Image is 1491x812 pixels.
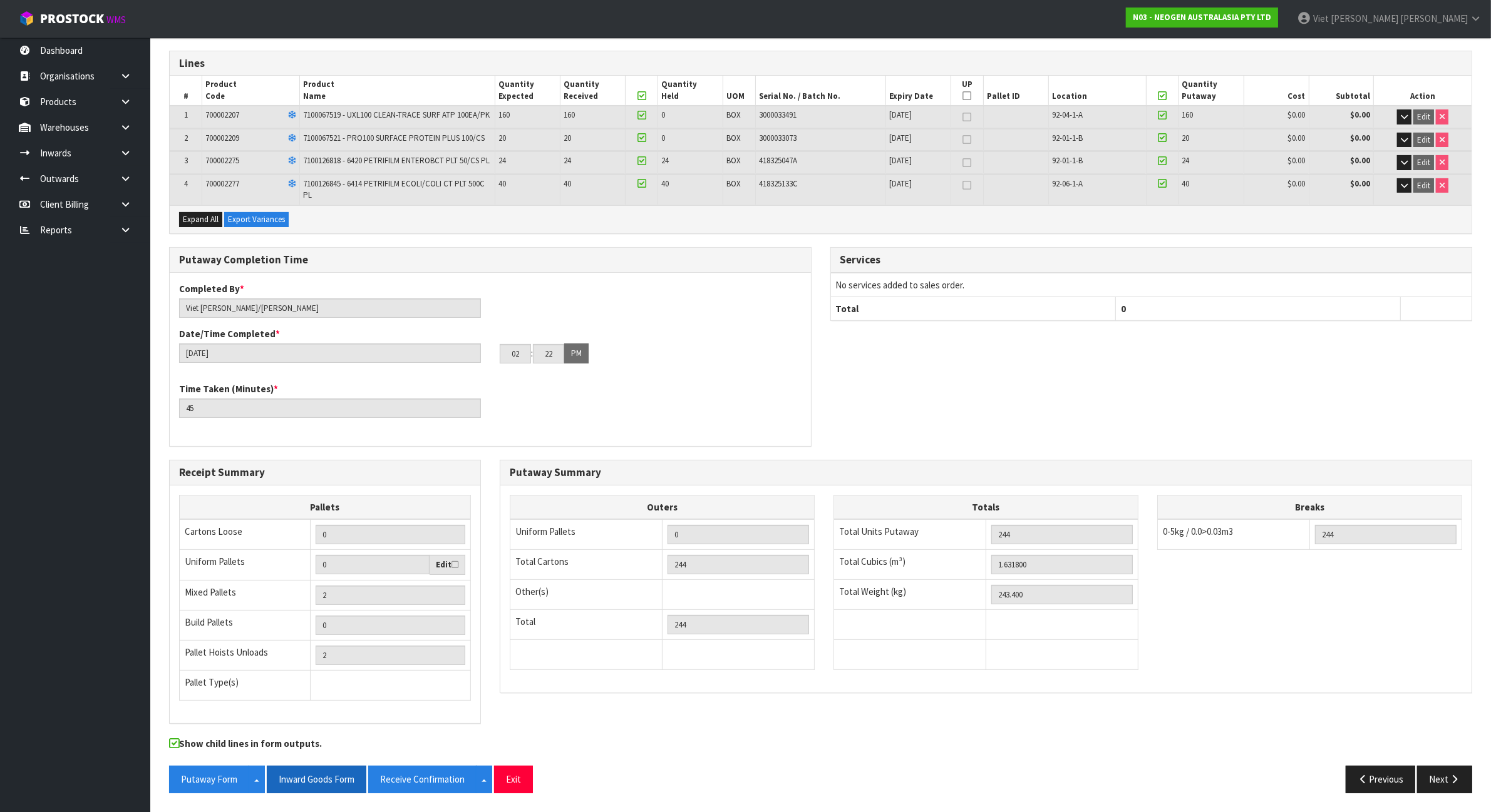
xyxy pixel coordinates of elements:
button: Edit [1413,109,1434,124]
span: 92-01-1-B [1052,133,1083,143]
th: Subtotal [1309,76,1374,106]
button: Edit [1413,133,1434,148]
button: Expand All [179,212,222,227]
span: Edit [1417,111,1430,122]
span: 24 [1182,155,1190,166]
span: [PERSON_NAME] [1400,13,1468,24]
td: Pallet Type(s) [180,670,311,700]
label: Edit [436,559,458,571]
img: cube-alt.png [19,11,34,26]
span: 3000033073 [759,133,797,143]
td: No services added to sales order. [831,273,1472,297]
input: Manual [316,586,465,605]
th: Location [1048,76,1146,106]
th: UP [951,76,983,106]
button: Next [1417,766,1472,793]
span: [DATE] [889,178,912,189]
button: Edit [1413,155,1434,170]
span: 700002277 [205,178,239,189]
button: Export Variances [224,212,289,227]
strong: N03 - NEOGEN AUSTRALASIA PTY LTD [1133,12,1271,23]
span: 40 [1182,178,1190,189]
span: Viet [PERSON_NAME] [1313,13,1398,24]
th: Totals [833,495,1138,519]
th: Quantity Expected [495,76,560,106]
h3: Lines [179,58,1462,69]
span: 92-06-1-A [1052,178,1083,189]
label: Show child lines in form outputs. [169,737,322,753]
span: $0.00 [1288,109,1306,120]
td: Build Pallets [180,610,311,640]
span: 1 [184,109,188,120]
span: BOX [726,155,741,166]
th: Cost [1244,76,1309,106]
td: Total Weight (kg) [833,580,986,610]
button: Exit [494,766,533,793]
span: 700002207 [205,109,239,120]
td: Uniform Pallets [510,519,662,550]
span: 2 [184,133,188,143]
span: 92-04-1-A [1052,109,1083,120]
span: Edit [1417,134,1430,145]
span: 0-5kg / 0.0>0.03m3 [1163,525,1233,537]
span: 160 [1182,109,1194,120]
input: Date/Time completed [179,343,481,363]
td: : [531,343,533,363]
input: UNIFORM P + MIXED P + BUILD P [316,646,465,665]
i: Frozen Goods [288,111,296,119]
strong: $0.00 [1350,155,1370,166]
input: Manual [316,525,465,544]
button: Inward Goods Form [267,766,366,793]
h3: Receipt Summary [179,467,471,479]
th: Pallet ID [983,76,1048,106]
input: HH [500,344,531,363]
span: Edit [1417,157,1430,168]
button: PM [564,343,589,363]
input: Uniform Pallets [316,555,430,574]
span: $0.00 [1288,133,1306,143]
td: Total [510,610,662,640]
span: 20 [498,133,506,143]
span: 40 [564,178,571,189]
span: 4 [184,178,188,189]
span: 40 [661,178,669,189]
span: 700002275 [205,155,239,166]
span: Edit [1417,180,1430,191]
strong: $0.00 [1350,133,1370,143]
button: Edit [1413,178,1434,193]
small: WMS [106,14,126,26]
span: 24 [498,155,506,166]
h3: Putaway Summary [510,467,1462,479]
span: 7100126845 - 6414 PETRIFILM ECOLI/COLI CT PLT 500C PL [303,178,485,200]
th: Quantity Held [658,76,723,106]
th: UOM [723,76,756,106]
td: Mixed Pallets [180,580,311,610]
strong: $0.00 [1350,178,1370,189]
span: [DATE] [889,133,912,143]
h3: Services [840,254,1463,266]
input: MM [533,344,564,363]
i: Frozen Goods [288,180,296,188]
span: 7100067519 - UXL100 CLEAN-TRACE SURF ATP 100EA/PK [303,109,490,120]
input: Time Taken [179,398,481,418]
span: BOX [726,133,741,143]
th: Outers [510,495,814,519]
span: Expand All [183,214,219,225]
input: Manual [316,616,465,635]
input: TOTAL PACKS [668,615,809,634]
th: Serial No. / Batch No. [756,76,886,106]
button: Previous [1346,766,1416,793]
button: Putaway Form [169,766,249,793]
span: ProStock [40,11,104,27]
th: Action [1374,76,1472,106]
span: $0.00 [1288,178,1306,189]
span: 418325047A [759,155,797,166]
td: Other(s) [510,580,662,610]
span: $0.00 [1288,155,1306,166]
span: [DATE] [889,109,912,120]
td: Total Units Putaway [833,519,986,550]
span: 40 [498,178,506,189]
label: Completed By [179,282,244,295]
span: 418325133C [759,178,798,189]
span: 160 [564,109,575,120]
